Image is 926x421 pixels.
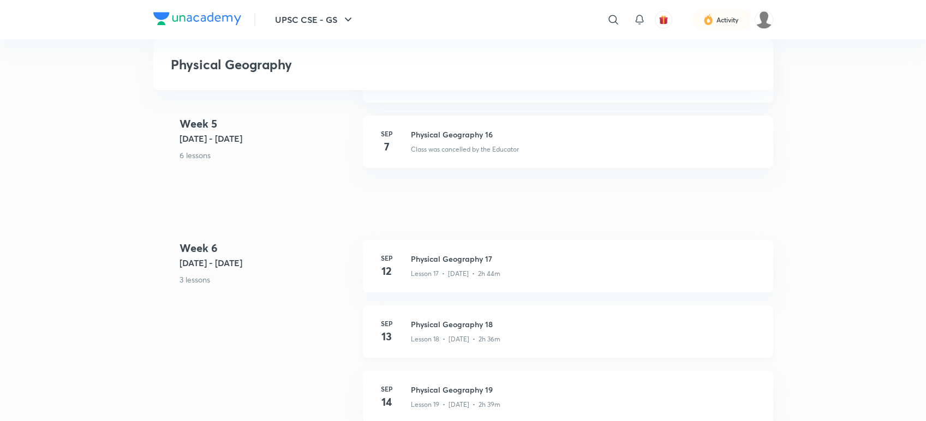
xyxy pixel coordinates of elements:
[655,11,672,28] button: avatar
[180,116,354,132] h4: Week 5
[376,318,398,328] h6: Sep
[411,145,519,154] p: Class was cancelled by the Educator
[363,240,773,305] a: Sep12Physical Geography 17Lesson 17 • [DATE] • 2h 44m
[153,12,241,25] img: Company Logo
[376,384,398,394] h6: Sep
[703,13,713,26] img: activity
[755,10,773,29] img: Somdev
[411,400,500,410] p: Lesson 19 • [DATE] • 2h 39m
[363,305,773,371] a: Sep13Physical Geography 18Lesson 18 • [DATE] • 2h 36m
[411,318,760,330] h3: Physical Geography 18
[411,129,760,140] h3: Physical Geography 16
[376,328,398,345] h4: 13
[411,253,760,264] h3: Physical Geography 17
[153,12,241,28] a: Company Logo
[376,253,398,263] h6: Sep
[411,269,500,279] p: Lesson 17 • [DATE] • 2h 44m
[180,256,354,269] h5: [DATE] - [DATE]
[180,274,354,285] p: 3 lessons
[180,149,354,161] p: 6 lessons
[171,57,598,73] h3: Physical Geography
[376,263,398,279] h4: 12
[376,394,398,410] h4: 14
[376,139,398,155] h4: 7
[363,116,773,181] a: Sep7Physical Geography 16Class was cancelled by the Educator
[411,384,760,395] h3: Physical Geography 19
[180,240,354,256] h4: Week 6
[411,334,500,344] p: Lesson 18 • [DATE] • 2h 36m
[180,132,354,145] h5: [DATE] - [DATE]
[659,15,668,25] img: avatar
[376,129,398,139] h6: Sep
[268,9,361,31] button: UPSC CSE - GS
